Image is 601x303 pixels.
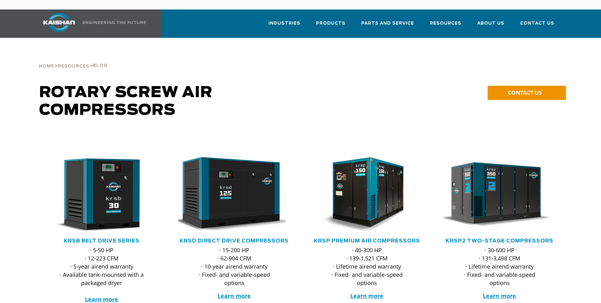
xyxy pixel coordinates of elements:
[39,64,54,68] span: Home
[58,63,89,69] a: Resources
[39,63,54,69] a: Home
[41,157,153,233] img: krsb30
[314,238,420,243] a: KRSP Premium Air Compressors
[477,20,504,27] span: About Us
[477,15,504,37] a: About Us
[520,15,554,37] a: Contact Us
[35,13,83,32] img: kaishan logo
[488,86,566,100] a: CONTACT US
[178,157,291,233] div: krsd125
[218,292,251,300] a: Learn more
[45,157,158,233] div: krsb30
[64,238,140,243] a: KRSB Belt Drive Series
[58,64,89,68] span: Resources
[268,15,300,37] a: Industries
[361,20,414,27] span: Parts and Service
[430,15,461,37] a: Resources
[306,157,418,233] img: krsp150
[311,157,423,233] div: krsp150
[39,85,213,118] span: Rotary Screw Air Compressors
[446,238,553,243] a: KRSP2 Two-Stage Compressors
[268,20,300,27] span: Industries
[350,292,383,300] a: Learn more
[323,246,411,287] p: · 40-300 HP · 139-1,521 CFM · Lifetime airend warranty · Fixed- and variable-speed options
[430,20,461,27] span: Resources
[439,157,551,233] img: krsp350
[191,246,278,287] p: · 15-200 HP · 62-904 CFM · 10-year airend warranty · Fixed- and variable-speed options
[180,238,289,243] a: KRSD Direct Drive Compressors
[83,21,146,24] img: Engineering the future
[361,15,414,37] a: Parts and Service
[508,89,542,96] span: CONTACT US
[483,292,516,300] a: Learn more
[35,9,147,38] a: Kaishan USA
[443,157,556,233] div: krsp350
[316,20,346,27] span: Products
[316,15,346,37] a: Products
[520,20,554,27] span: Contact Us
[85,295,118,303] a: Learn more
[173,157,286,233] img: krsd125
[93,64,108,68] span: Blog
[456,246,543,287] p: · 30-600 HP · 131-3,498 CFM · Lifetime airend warranty · Fixed- and variable-speed options
[39,47,108,71] div: > >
